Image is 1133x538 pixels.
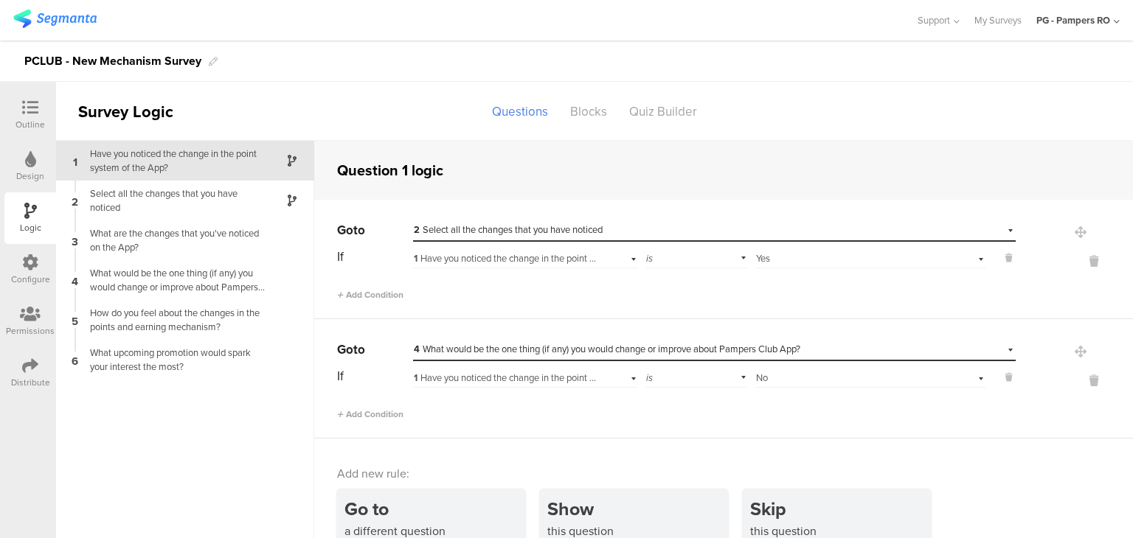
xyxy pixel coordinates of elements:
div: Have you noticed the change in the point system of the App? [81,147,266,175]
div: Question 1 logic [337,159,443,181]
span: Have you noticed the change in the point system of the App? [414,251,668,265]
span: Add Condition [337,288,403,301]
span: No [756,371,768,385]
span: Add Condition [337,408,403,421]
span: 4 [414,343,420,356]
div: If [337,367,412,385]
div: Design [16,170,44,183]
span: 3 [72,232,78,248]
span: 1 [414,252,417,265]
div: Questions [481,99,559,125]
div: Add new rule: [337,465,1112,482]
span: Go [337,221,353,240]
div: Select all the changes that you have noticed [81,186,266,214]
div: What would be the one thing (if any) you would change or improve about Pampers Club App? [81,266,266,294]
div: Outline [15,118,45,131]
div: Show [547,495,728,523]
div: PCLUB - New Mechanism Survey [24,49,201,73]
div: What are the changes that you've noticed on the App? [81,226,266,254]
span: to [353,221,365,240]
span: 1 [414,371,417,385]
span: Go [337,340,353,359]
div: Blocks [559,99,618,125]
div: Quiz Builder [618,99,708,125]
span: 2 [72,192,78,209]
span: What would be the one thing (if any) you would change or improve about Pampers Club App? [414,342,800,356]
div: Distribute [11,376,50,389]
div: Have you noticed the change in the point system of the App? [414,252,597,265]
div: PG - Pampers RO [1036,13,1110,27]
span: Select all the changes that you have noticed [414,223,603,237]
span: 5 [72,312,78,328]
div: How do you feel about the changes in the points and earning mechanism? [81,306,266,334]
div: Go to [344,495,525,523]
span: 6 [72,352,78,368]
div: Permissions [6,324,55,338]
div: What upcoming promotion would spark your interest the most? [81,346,266,374]
div: Logic [20,221,41,234]
div: Have you noticed the change in the point system of the App? [414,371,597,385]
div: Configure [11,273,50,286]
span: 2 [414,223,420,237]
div: Skip [750,495,931,523]
span: to [353,340,365,359]
img: segmanta logo [13,10,97,28]
span: Yes [756,251,770,265]
span: Have you noticed the change in the point system of the App? [414,371,668,385]
span: is [646,371,653,385]
div: If [337,248,412,266]
span: 1 [73,153,77,169]
div: Survey Logic [56,99,226,124]
span: 4 [72,272,78,288]
span: is [646,251,653,265]
span: Support [918,13,950,27]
